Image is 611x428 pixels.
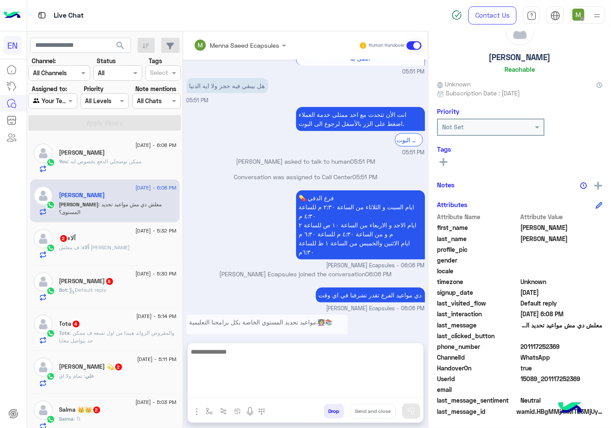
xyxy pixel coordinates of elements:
[350,158,375,165] span: 05:51 PM
[3,36,22,55] div: EN
[217,404,231,418] button: Trigger scenario
[395,133,423,147] div: الرجوع الى البوت
[521,288,603,297] span: 2025-09-03T14:50:36.923Z
[234,408,241,415] img: create order
[521,309,603,318] span: 2025-09-03T15:08:17.838Z
[135,398,176,406] span: [DATE] - 5:03 PM
[28,115,181,131] button: Apply Filters
[468,6,516,24] a: Contact Us
[220,408,227,415] img: Trigger scenario
[136,312,176,320] span: [DATE] - 5:14 PM
[34,358,53,377] img: defaultAdmin.png
[84,84,104,93] label: Priority
[32,56,56,65] label: Channel:
[580,182,587,189] img: notes
[202,404,217,418] button: select flow
[245,407,255,417] img: send voice note
[327,262,425,270] span: [PERSON_NAME] Ecapsules - 06:06 PM
[46,329,55,338] img: WhatsApp
[186,172,425,181] p: Conversation was assigned to Call Center
[46,287,55,295] img: WhatsApp
[192,407,202,417] img: send attachment
[369,42,405,49] small: Human Handover
[135,227,176,235] span: [DATE] - 5:32 PM
[594,182,602,190] img: add
[446,89,520,98] span: Subscription Date : [DATE]
[46,415,55,424] img: WhatsApp
[489,52,551,62] h5: [PERSON_NAME]
[59,406,101,413] h5: Salma 👑👑
[231,404,245,418] button: create order
[403,68,425,76] span: 05:51 PM
[521,396,603,405] span: 0
[351,404,396,419] button: Send and close
[437,288,519,297] span: signup_date
[186,97,209,104] span: 05:51 PM
[437,234,519,243] span: last_name
[32,84,67,93] label: Assigned to:
[555,394,585,424] img: hulul-logo.png
[86,373,95,379] span: علي
[34,229,53,248] img: defaultAdmin.png
[74,416,81,422] span: ؟!
[54,10,84,21] p: Live Chat
[149,68,168,79] div: Select
[527,11,537,21] img: tab
[135,270,176,278] span: [DATE] - 5:30 PM
[437,107,459,115] h6: Priority
[296,190,425,260] p: 3/9/2025, 6:06 PM
[437,396,519,405] span: last_message_sentiment
[59,201,99,208] span: [PERSON_NAME]
[521,266,603,275] span: null
[296,107,425,131] p: 3/9/2025, 5:51 PM
[437,266,519,275] span: locale
[135,141,176,149] span: [DATE] - 6:08 PM
[437,79,470,89] span: Unknown
[521,331,603,340] span: null
[437,309,519,318] span: last_interaction
[437,353,519,362] span: ChannelId
[115,40,125,51] span: search
[67,287,107,293] span: : Default reply
[59,416,74,422] span: Salma
[437,223,519,232] span: first_name
[437,245,519,254] span: profile_pic
[46,201,55,209] img: WhatsApp
[327,305,425,313] span: [PERSON_NAME] Ecapsules - 06:06 PM
[135,184,176,192] span: [DATE] - 6:08 PM
[437,331,519,340] span: last_clicked_button
[521,212,603,221] span: Attribute Value
[592,10,602,21] img: profile
[60,235,67,242] span: 2
[68,158,142,165] span: ممكن توضحلي الدفع بخصوص ايه
[59,235,76,242] h5: آلاء
[521,374,603,383] span: 15089_201117252369
[324,404,344,419] button: Drop
[403,149,425,157] span: 05:51 PM
[407,407,415,416] img: send message
[437,407,515,416] span: last_message_id
[3,6,21,24] img: Logo
[59,192,105,199] h5: Mohamed Salah
[59,201,162,215] span: معلش دي مش مواعيد تحديد المستوى؟
[59,373,86,379] span: تمام ولا اي
[366,270,392,278] span: 06:06 PM
[572,9,584,21] img: userImage
[59,363,123,370] h5: علي حسن 💫
[46,158,55,167] img: WhatsApp
[59,278,114,285] h5: Karim’s Medhat
[350,55,370,62] span: اتصل بنا
[550,11,560,21] img: tab
[521,385,603,394] span: null
[82,244,89,251] span: آلاء
[149,56,162,65] label: Tags
[437,212,519,221] span: Attribute Name
[521,299,603,308] span: Default reply
[93,407,100,413] span: 2
[521,364,603,373] span: true
[437,299,519,308] span: last_visited_flow
[110,38,131,56] button: search
[437,181,455,189] h6: Notes
[186,269,425,278] p: [PERSON_NAME] Ecapsules joined the conversation
[206,408,213,415] img: select flow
